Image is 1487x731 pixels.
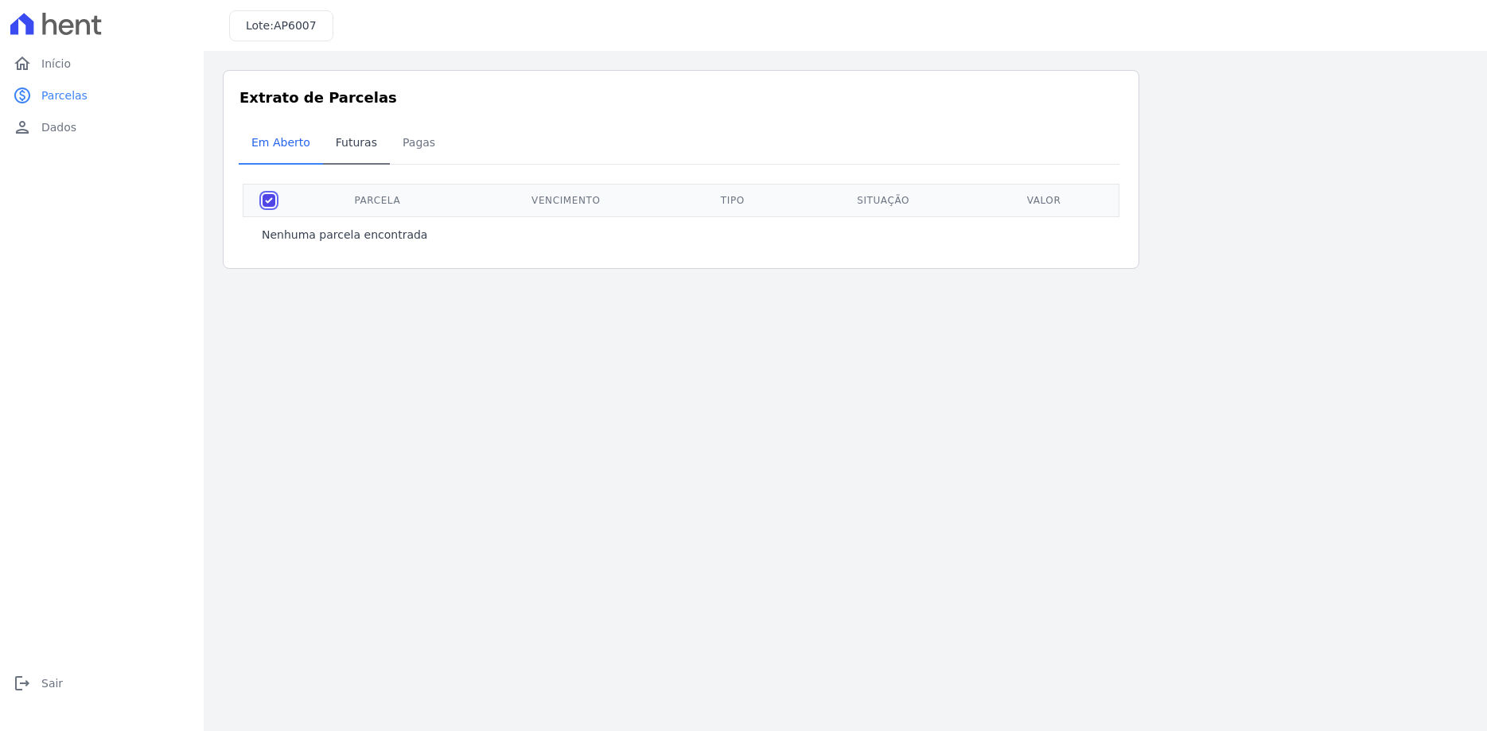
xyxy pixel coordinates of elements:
[13,86,32,105] i: paid
[6,80,197,111] a: paidParcelas
[6,667,197,699] a: logoutSair
[41,675,63,691] span: Sair
[262,227,427,243] p: Nenhuma parcela encontrada
[6,48,197,80] a: homeInício
[390,123,448,165] a: Pagas
[41,119,76,135] span: Dados
[326,126,387,158] span: Futuras
[239,123,323,165] a: Em Aberto
[13,674,32,693] i: logout
[671,184,794,216] th: Tipo
[461,184,671,216] th: Vencimento
[13,54,32,73] i: home
[6,111,197,143] a: personDados
[13,118,32,137] i: person
[41,56,71,72] span: Início
[973,184,1115,216] th: Valor
[393,126,445,158] span: Pagas
[41,87,88,103] span: Parcelas
[274,19,317,32] span: AP6007
[242,126,320,158] span: Em Aberto
[246,17,317,34] h3: Lote:
[794,184,973,216] th: Situação
[323,123,390,165] a: Futuras
[294,184,461,216] th: Parcela
[239,87,1123,108] h3: Extrato de Parcelas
